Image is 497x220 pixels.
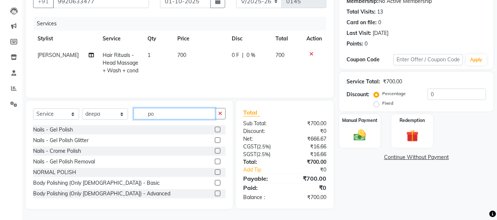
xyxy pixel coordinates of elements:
[285,151,332,158] div: ₹16.66
[347,29,371,37] div: Last Visit:
[347,56,393,64] div: Coupon Code
[276,52,284,58] span: 700
[246,51,255,59] span: 0 %
[238,194,285,201] div: Balance :
[33,137,89,144] div: Nails - Gel Polish Glitter
[293,166,332,174] div: ₹0
[238,135,285,143] div: Net:
[33,169,76,176] div: NORMAL POLISH
[350,128,370,142] img: _cash.svg
[382,100,393,107] label: Fixed
[33,158,95,166] div: Nails - Gel Polish Removal
[285,183,332,192] div: ₹0
[238,143,285,151] div: ( )
[143,30,173,47] th: Qty
[365,40,368,48] div: 0
[285,174,332,183] div: ₹700.00
[33,126,73,134] div: Nails - Gel Polish
[238,174,285,183] div: Payable:
[134,108,215,119] input: Search or Scan
[148,52,150,58] span: 1
[232,51,239,59] span: 0 F
[34,17,332,30] div: Services
[466,54,487,65] button: Apply
[377,8,383,16] div: 13
[173,30,227,47] th: Price
[238,158,285,166] div: Total:
[383,78,402,86] div: ₹700.00
[347,8,376,16] div: Total Visits:
[33,30,98,47] th: Stylist
[347,19,377,26] div: Card on file:
[98,30,143,47] th: Service
[402,128,422,143] img: _gift.svg
[238,166,292,174] a: Add Tip
[347,40,363,48] div: Points:
[341,154,492,161] a: Continue Without Payment
[271,30,302,47] th: Total
[258,151,269,157] span: 2.5%
[302,30,326,47] th: Action
[285,127,332,135] div: ₹0
[342,117,377,124] label: Manual Payment
[400,117,425,124] label: Redemption
[285,135,332,143] div: ₹666.67
[393,54,463,65] input: Enter Offer / Coupon Code
[378,19,381,26] div: 0
[258,144,269,149] span: 2.5%
[243,143,257,150] span: CGST
[285,120,332,127] div: ₹700.00
[177,52,186,58] span: 700
[33,147,81,155] div: Nails - Crome Polish
[33,190,170,198] div: Body Polishing (Only [DEMOGRAPHIC_DATA]) - Advanced
[243,151,256,158] span: SGST
[238,127,285,135] div: Discount:
[373,29,388,37] div: [DATE]
[347,78,380,86] div: Service Total:
[347,91,369,98] div: Discount:
[38,52,79,58] span: [PERSON_NAME]
[238,183,285,192] div: Paid:
[382,90,406,97] label: Percentage
[243,109,260,116] span: Total
[227,30,271,47] th: Disc
[285,143,332,151] div: ₹16.66
[238,151,285,158] div: ( )
[33,179,160,187] div: Body Polishing (Only [DEMOGRAPHIC_DATA]) - Basic
[103,52,138,74] span: Hair Rituals - Head Massage + Wash + cond
[285,158,332,166] div: ₹700.00
[242,51,244,59] span: |
[285,194,332,201] div: ₹700.00
[238,120,285,127] div: Sub Total:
